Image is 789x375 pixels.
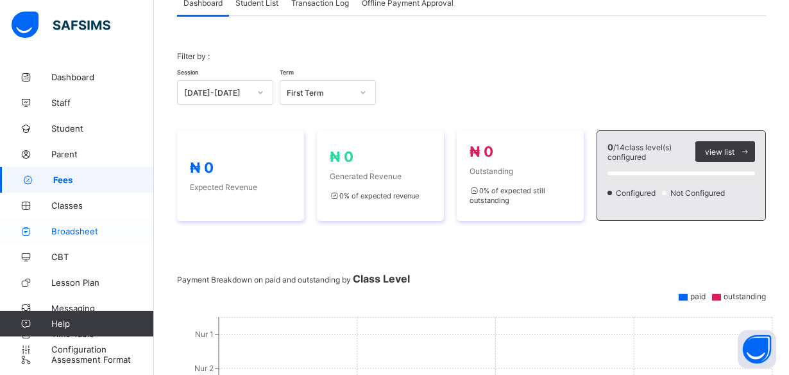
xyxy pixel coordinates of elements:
span: Configuration [51,344,153,354]
span: Session [177,69,198,76]
span: view list [705,147,734,157]
span: outstanding [724,292,766,301]
div: First Term [287,88,352,98]
img: safsims [12,12,110,39]
tspan: Nur 2 [194,363,214,373]
span: Payment Breakdown on paid and outstanding by [177,275,410,284]
button: Open asap [738,330,776,369]
span: Class Level [353,272,410,285]
span: 0 % of expected revenue [330,191,419,200]
span: ₦ 0 [470,143,493,160]
span: Classes [51,200,154,211]
tspan: Nur 1 [195,329,214,339]
span: 0 [607,142,613,152]
span: Messaging [51,303,154,313]
span: Generated Revenue [330,171,431,181]
span: CBT [51,252,154,262]
span: Not Configured [669,188,729,198]
span: Dashboard [51,72,154,82]
span: ₦ 0 [330,148,353,165]
span: Staff [51,98,154,108]
span: Lesson Plan [51,277,154,288]
span: paid [690,292,706,301]
span: Fees [53,175,154,185]
span: ₦ 0 [190,159,214,176]
span: / 14 class level(s) configured [607,143,672,162]
span: Parent [51,149,154,159]
span: Broadsheet [51,226,154,236]
span: Help [51,318,153,329]
span: Filter by : [177,51,210,61]
span: Term [280,69,294,76]
span: Configured [615,188,659,198]
span: Expected Revenue [190,182,291,192]
span: Outstanding [470,166,571,176]
span: Student [51,123,154,134]
span: 0 % of expected still outstanding [470,186,545,205]
div: [DATE]-[DATE] [184,88,250,98]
